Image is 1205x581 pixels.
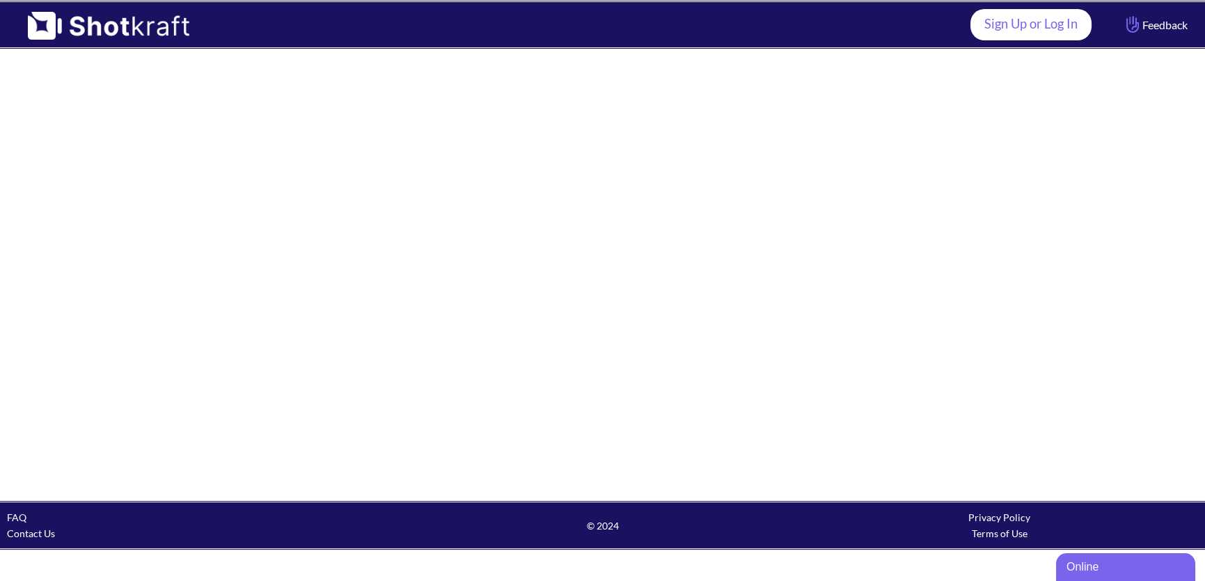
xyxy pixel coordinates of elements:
div: Privacy Policy [801,509,1198,525]
a: Sign Up or Log In [970,9,1092,40]
a: Contact Us [7,527,55,539]
span: © 2024 [404,518,801,534]
img: Hand Icon [1123,13,1142,36]
a: FAQ [7,511,26,523]
span: Feedback [1123,17,1188,33]
iframe: chat widget [1056,550,1198,581]
div: Terms of Use [801,525,1198,541]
